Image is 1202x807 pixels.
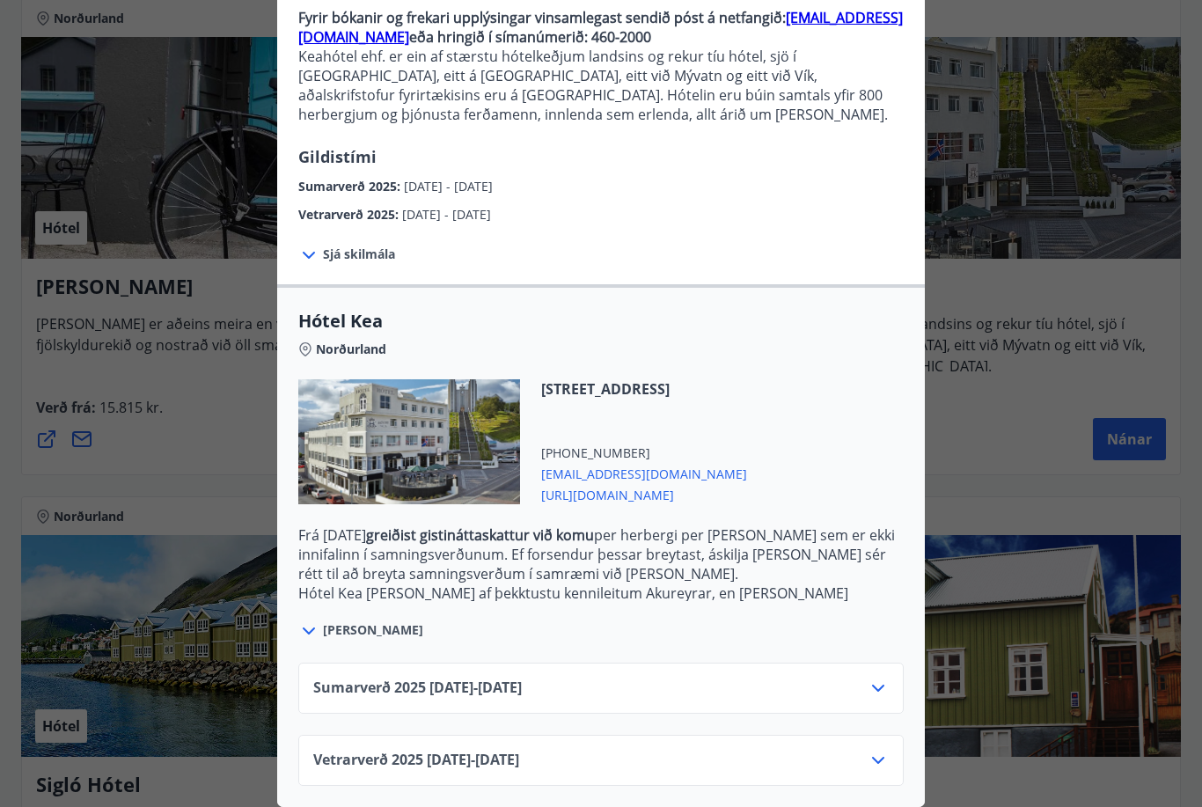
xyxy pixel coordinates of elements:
span: [EMAIL_ADDRESS][DOMAIN_NAME] [541,462,747,483]
span: [PHONE_NUMBER] [541,444,747,462]
strong: greiðist gistináttaskattur við komu [366,525,594,545]
p: Keahótel ehf. er ein af stærstu hótelkeðjum landsins og rekur tíu hótel, sjö í [GEOGRAPHIC_DATA],... [298,47,904,124]
p: Frá [DATE] per herbergi per [PERSON_NAME] sem er ekki innifalinn í samningsverðunum. Ef forsendur... [298,525,904,583]
span: Vetrarverð 2025 : [298,206,402,223]
span: Norðurland [316,341,386,358]
span: [STREET_ADDRESS] [541,379,747,399]
strong: eða hringið í símanúmerið: 460-2000 [409,27,651,47]
strong: Fyrir bókanir og frekari upplýsingar vinsamlegast sendið póst á netfangið: [298,8,786,27]
span: Hótel Kea [298,309,904,334]
span: [DATE] - [DATE] [404,178,493,194]
p: Hótel Kea [PERSON_NAME] af þekktustu kennileitum Akureyrar, en [PERSON_NAME] stendur í hjarta mið... [298,583,904,680]
span: Sjá skilmála [323,246,395,263]
span: Sumarverð 2025 : [298,178,404,194]
a: [EMAIL_ADDRESS][DOMAIN_NAME] [298,8,903,47]
span: [PERSON_NAME] [323,621,423,639]
span: Gildistími [298,146,377,167]
span: [URL][DOMAIN_NAME] [541,483,747,504]
span: [DATE] - [DATE] [402,206,491,223]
